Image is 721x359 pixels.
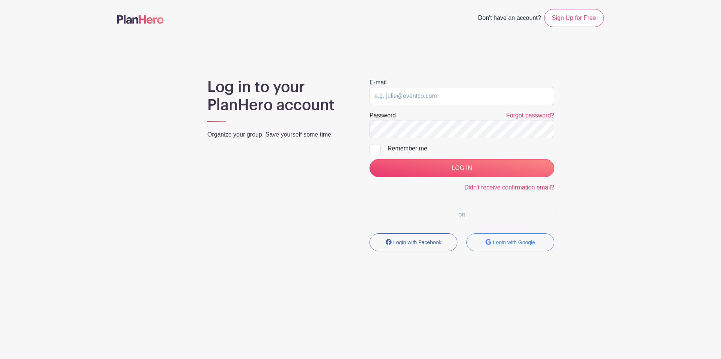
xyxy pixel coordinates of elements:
a: Forgot password? [506,112,554,119]
label: E-mail [370,78,386,87]
input: e.g. julie@eventco.com [370,87,554,105]
span: Don't have an account? [478,11,541,27]
h1: Log in to your PlanHero account [207,78,351,114]
a: Didn't receive confirmation email? [464,184,554,191]
span: OR [453,212,471,218]
button: Login with Facebook [370,233,457,251]
p: Organize your group. Save yourself some time. [207,130,351,139]
label: Password [370,111,396,120]
small: Login with Facebook [393,239,441,245]
input: LOG IN [370,159,554,177]
div: Remember me [388,144,554,153]
img: logo-507f7623f17ff9eddc593b1ce0a138ce2505c220e1c5a4e2b4648c50719b7d32.svg [117,15,164,24]
button: Login with Google [466,233,554,251]
small: Login with Google [493,239,535,245]
a: Sign Up for Free [544,9,604,27]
